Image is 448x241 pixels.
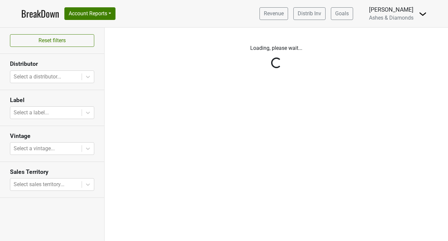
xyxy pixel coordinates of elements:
a: Distrib Inv [293,7,326,20]
span: Ashes & Diamonds [369,15,413,21]
a: BreakDown [21,7,59,21]
button: Account Reports [64,7,115,20]
div: [PERSON_NAME] [369,5,413,14]
img: Dropdown Menu [419,10,427,18]
a: Goals [331,7,353,20]
p: Loading, please wait... [110,44,443,52]
a: Revenue [260,7,288,20]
